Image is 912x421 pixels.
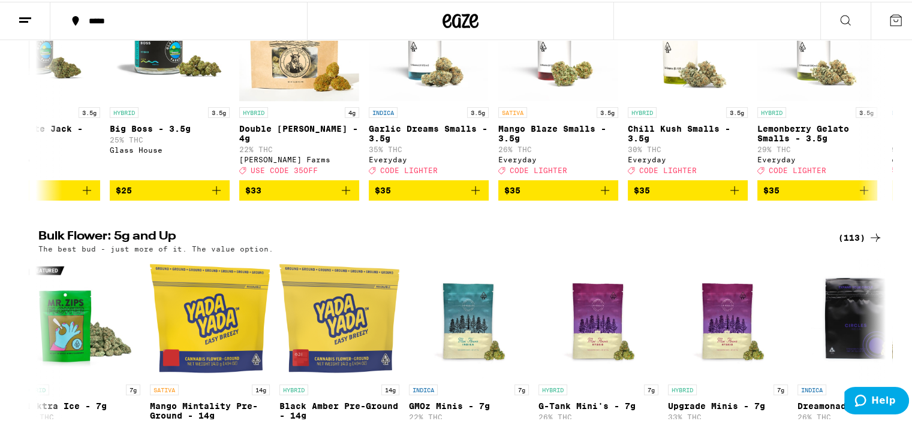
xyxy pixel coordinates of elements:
img: Humboldt Farms - G-Tank Mini's - 7g [538,257,658,377]
p: G-Tank Mini's - 7g [538,399,658,409]
span: $35 [634,184,650,193]
button: Add to bag [239,178,359,199]
p: Elektra Ice - 7g [20,399,140,409]
span: $35 [504,184,520,193]
span: USE CODE 35OFF [251,165,318,172]
p: Black Amber Pre-Ground - 14g [279,399,399,419]
p: 7g [644,383,658,393]
span: CODE LIGHTER [769,165,826,172]
p: 30% THC [628,144,748,152]
p: HYBRID [279,383,308,393]
p: SATIVA [498,105,527,116]
p: The best bud - just more of it. The value option. [38,243,273,251]
p: GMOz Minis - 7g [409,399,529,409]
p: HYBRID [110,105,139,116]
button: Add to bag [369,178,489,199]
span: CODE LIGHTER [380,165,438,172]
p: 3.5g [856,105,877,116]
p: Mango Mintality Pre-Ground - 14g [150,399,270,419]
p: SATIVA [150,383,179,393]
p: HYBRID [239,105,268,116]
p: 3.5g [79,105,100,116]
p: 7g [514,383,529,393]
p: INDICA [409,383,438,393]
p: Lemonberry Gelato Smalls - 3.5g [757,122,877,141]
p: 22% THC [409,411,529,419]
img: Yada Yada - Black Amber Pre-Ground - 14g [279,257,399,377]
p: 7g [126,383,140,393]
div: Everyday [498,154,618,162]
button: Add to bag [628,178,748,199]
p: 26% THC [538,411,658,419]
span: $25 [116,184,132,193]
p: 3.5g [597,105,618,116]
p: 4g [345,105,359,116]
p: Garlic Dreams Smalls - 3.5g [369,122,489,141]
p: Chill Kush Smalls - 3.5g [628,122,748,141]
p: HYBRID [628,105,657,116]
p: INDICA [797,383,826,393]
p: Big Boss - 3.5g [110,122,230,132]
button: Add to bag [110,178,230,199]
p: 26% THC [498,144,618,152]
p: 35% THC [369,144,489,152]
div: Everyday [628,154,748,162]
p: HYBRID [20,383,49,393]
span: $33 [245,184,261,193]
p: Upgrade Minis - 7g [668,399,788,409]
p: HYBRID [757,105,786,116]
iframe: Opens a widget where you can find more information [844,385,909,415]
img: Yada Yada - Mango Mintality Pre-Ground - 14g [150,257,270,377]
p: 21% THC [20,411,140,419]
p: 25% THC [110,134,230,142]
p: 14g [381,383,399,393]
div: Glass House [110,144,230,152]
p: Mango Blaze Smalls - 3.5g [498,122,618,141]
div: Everyday [369,154,489,162]
div: Everyday [757,154,877,162]
img: Humboldt Farms - GMOz Minis - 7g [409,257,529,377]
img: Mr. Zips - Elektra Ice - 7g [20,257,140,377]
p: 14g [252,383,270,393]
button: Add to bag [757,178,877,199]
p: HYBRID [668,383,697,393]
span: CODE LIGHTER [510,165,567,172]
img: Humboldt Farms - Upgrade Minis - 7g [668,257,788,377]
span: $35 [763,184,779,193]
p: 3.5g [467,105,489,116]
p: 3.5g [726,105,748,116]
div: [PERSON_NAME] Farms [239,154,359,162]
p: 7g [773,383,788,393]
p: 22% THC [239,144,359,152]
p: HYBRID [538,383,567,393]
p: INDICA [369,105,398,116]
p: 3.5g [208,105,230,116]
span: CODE LIGHTER [639,165,697,172]
a: (113) [838,229,883,243]
span: $35 [375,184,391,193]
button: Add to bag [498,178,618,199]
h2: Bulk Flower: 5g and Up [38,229,824,243]
p: Double [PERSON_NAME] - 4g [239,122,359,141]
p: 29% THC [757,144,877,152]
p: 33% THC [668,411,788,419]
